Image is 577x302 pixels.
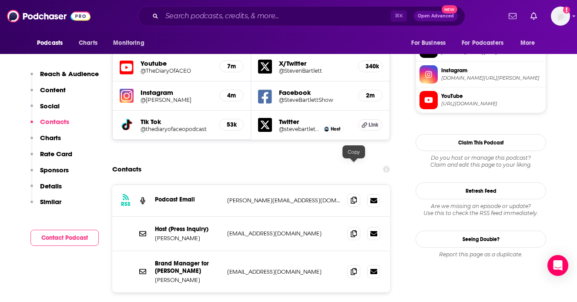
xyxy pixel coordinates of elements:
[40,117,69,126] p: Contacts
[227,230,340,237] p: [EMAIL_ADDRESS][DOMAIN_NAME]
[30,117,69,134] button: Contacts
[279,67,351,74] a: @StevenBartlett
[155,196,220,203] p: Podcast Email
[227,63,236,70] h5: 7m
[551,7,570,26] img: User Profile
[279,59,351,67] h5: X/Twitter
[514,35,546,51] button: open menu
[30,182,62,198] button: Details
[279,97,351,103] a: @SteveBartlettShow
[369,121,379,128] span: Link
[107,35,155,51] button: open menu
[342,145,365,158] div: Copy
[411,37,446,49] span: For Business
[418,14,454,18] span: Open Advanced
[30,150,72,166] button: Rate Card
[141,97,212,103] a: @[PERSON_NAME]
[30,230,99,246] button: Contact Podcast
[279,88,351,97] h5: Facebook
[7,8,91,24] img: Podchaser - Follow, Share and Rate Podcasts
[162,9,391,23] input: Search podcasts, credits, & more...
[141,67,212,74] a: @TheDiaryOfACEO
[30,102,60,118] button: Social
[141,59,212,67] h5: Youtube
[141,88,212,97] h5: Instagram
[563,7,570,13] svg: Add a profile image
[120,89,134,103] img: iconImage
[419,91,542,109] a: YouTube[URL][DOMAIN_NAME]
[551,7,570,26] button: Show profile menu
[37,37,63,49] span: Podcasts
[416,203,546,217] div: Are we missing an episode or update? Use this to check the RSS feed immediately.
[405,35,456,51] button: open menu
[79,37,97,49] span: Charts
[416,154,546,161] span: Do you host or manage this podcast?
[30,86,66,102] button: Content
[31,35,74,51] button: open menu
[279,117,351,126] h5: Twitter
[441,67,542,74] span: Instagram
[551,7,570,26] span: Logged in as saraatspark
[227,268,340,275] p: [EMAIL_ADDRESS][DOMAIN_NAME]
[227,121,236,128] h5: 53k
[112,161,141,178] h2: Contacts
[121,201,131,208] h3: RSS
[155,235,220,242] p: [PERSON_NAME]
[30,166,69,182] button: Sponsors
[416,134,546,151] button: Claim This Podcast
[462,37,503,49] span: For Podcasters
[40,102,60,110] p: Social
[40,166,69,174] p: Sponsors
[441,101,542,107] span: https://www.youtube.com/@TheDiaryOfACEO
[40,70,99,78] p: Reach & Audience
[155,225,220,233] p: Host (Press Inquiry)
[40,150,72,158] p: Rate Card
[416,182,546,199] button: Refresh Feed
[414,11,458,21] button: Open AdvancedNew
[505,9,520,23] a: Show notifications dropdown
[442,5,457,13] span: New
[547,255,568,276] div: Open Intercom Messenger
[30,134,61,150] button: Charts
[30,70,99,86] button: Reach & Audience
[416,231,546,248] a: Seeing Double?
[227,197,340,204] p: [PERSON_NAME][EMAIL_ADDRESS][DOMAIN_NAME]
[40,86,66,94] p: Content
[138,6,465,26] div: Search podcasts, credits, & more...
[366,92,375,99] h5: 2m
[227,92,236,99] h5: 4m
[113,37,144,49] span: Monitoring
[141,126,212,132] a: @thediaryofaceopodcast
[141,117,212,126] h5: Tik Tok
[520,37,535,49] span: More
[391,10,407,22] span: ⌘ K
[416,251,546,258] div: Report this page as a duplicate.
[358,119,382,131] a: Link
[441,75,542,81] span: instagram.com/steven
[40,198,61,206] p: Similar
[456,35,516,51] button: open menu
[419,65,542,84] a: Instagram[DOMAIN_NAME][URL][PERSON_NAME]
[527,9,540,23] a: Show notifications dropdown
[279,126,321,132] a: @stevebartlettsc
[155,260,220,275] p: Brand Manager for [PERSON_NAME]
[441,92,542,100] span: YouTube
[40,134,61,142] p: Charts
[366,63,375,70] h5: 340k
[73,35,103,51] a: Charts
[155,276,220,284] p: [PERSON_NAME]
[324,127,329,131] img: Steven Bartlett
[40,182,62,190] p: Details
[30,198,61,214] button: Similar
[416,154,546,168] div: Claim and edit this page to your liking.
[331,126,340,132] span: Host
